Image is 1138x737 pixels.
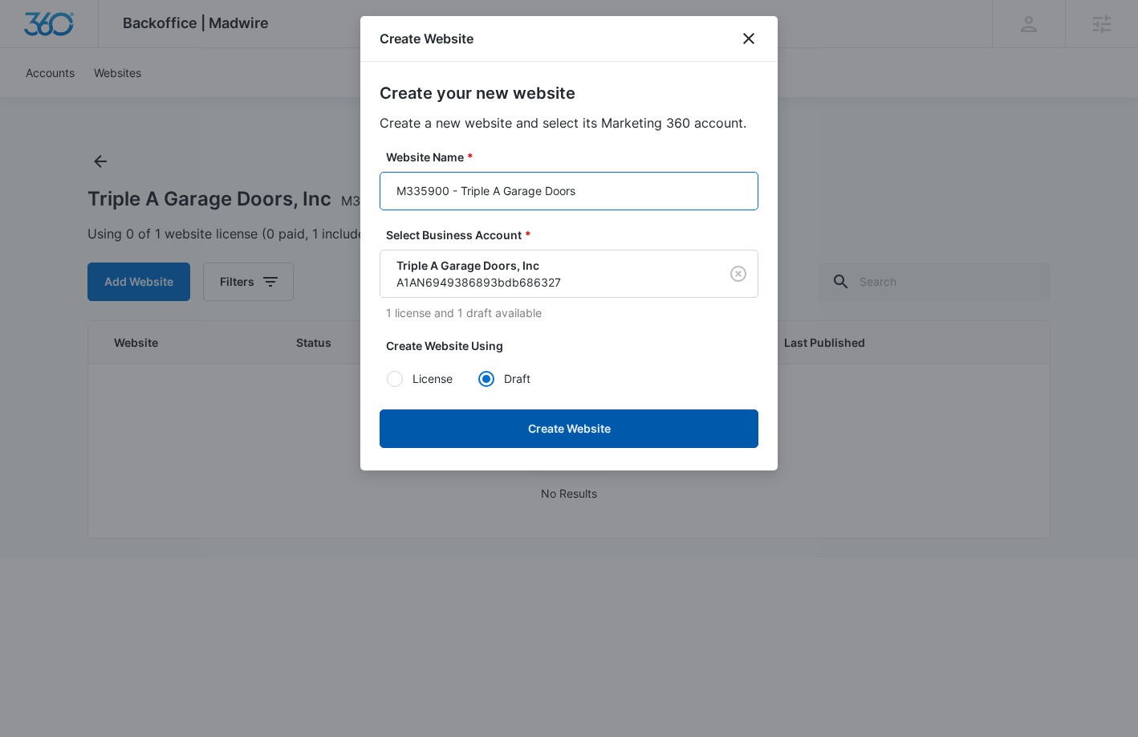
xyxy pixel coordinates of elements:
label: Select Business Account [386,226,765,243]
p: 1 license and 1 draft available [386,304,758,321]
label: Create Website Using [386,337,765,354]
label: Draft [478,370,569,387]
h2: Create your new website [380,81,758,105]
p: Create a new website and select its Marketing 360 account. [380,113,758,132]
p: Triple A Garage Doors, Inc [396,257,697,274]
label: License [386,370,478,387]
button: Clear [725,261,751,287]
label: Website Name [386,149,765,165]
h1: Create Website [380,29,473,48]
button: Create Website [380,409,758,448]
button: close [739,29,758,48]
